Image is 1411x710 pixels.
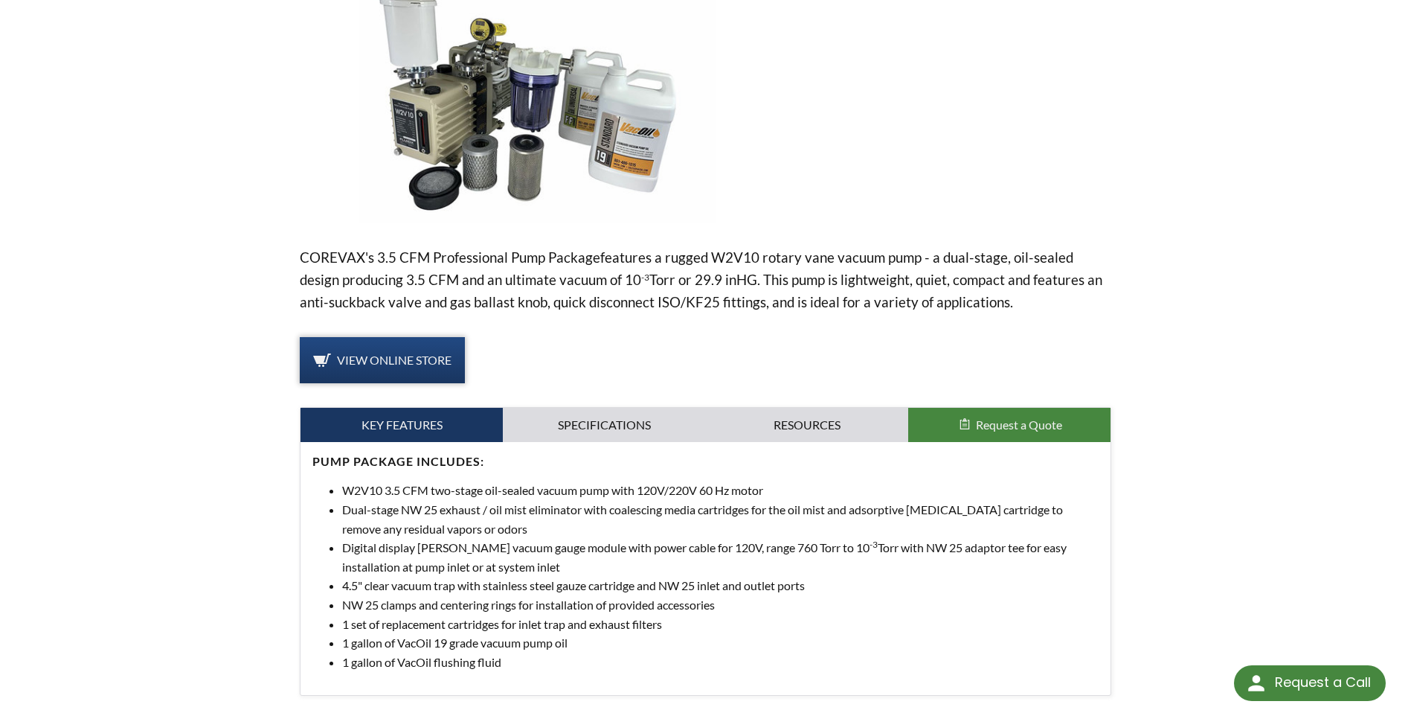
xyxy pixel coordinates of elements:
[300,408,503,442] a: Key Features
[342,615,1098,634] li: 1 set of replacement cartridges for inlet trap and exhaust filters
[342,595,1098,615] li: NW 25 clamps and centering rings for installation of provided accessories
[1234,665,1386,701] div: Request a Call
[342,500,1098,538] li: Dual-stage NW 25 exhaust / oil mist eliminator with coalescing media cartridges for the oil mist ...
[342,538,1098,576] li: Digital display [PERSON_NAME] vacuum gauge module with power cable for 120V, range 760 Torr to 10...
[342,576,1098,595] li: 4.5" clear vacuum trap with stainless steel gauze cartridge and NW 25 inlet and outlet ports
[342,653,1098,672] li: 1 gallon of VacOil flushing fluid
[342,481,1098,500] li: W2V10 3.5 CFM two-stage oil-sealed vacuum pump with 120V/220V 60 Hz motor
[976,418,1062,432] span: Request a Quote
[870,539,878,550] sup: -3
[706,408,908,442] a: Resources
[300,246,1111,313] p: features a rugged W2V10 rotary vane vacuum pump - a dual-stage, oil-sealed design producing 3.5 C...
[641,272,649,283] sup: -3
[342,633,1098,653] li: 1 gallon of VacOil 19 grade vacuum pump oil
[300,249,600,266] span: COREVAX's 3.5 CFM Professional Pump Package
[1244,671,1268,695] img: round button
[337,353,451,367] span: View Online Store
[503,408,705,442] a: Specifications
[1275,665,1371,700] div: Request a Call
[300,337,465,383] a: View Online Store
[312,454,1098,470] h4: PUMP PACKAGE INCLUDES:
[908,408,1111,442] button: Request a Quote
